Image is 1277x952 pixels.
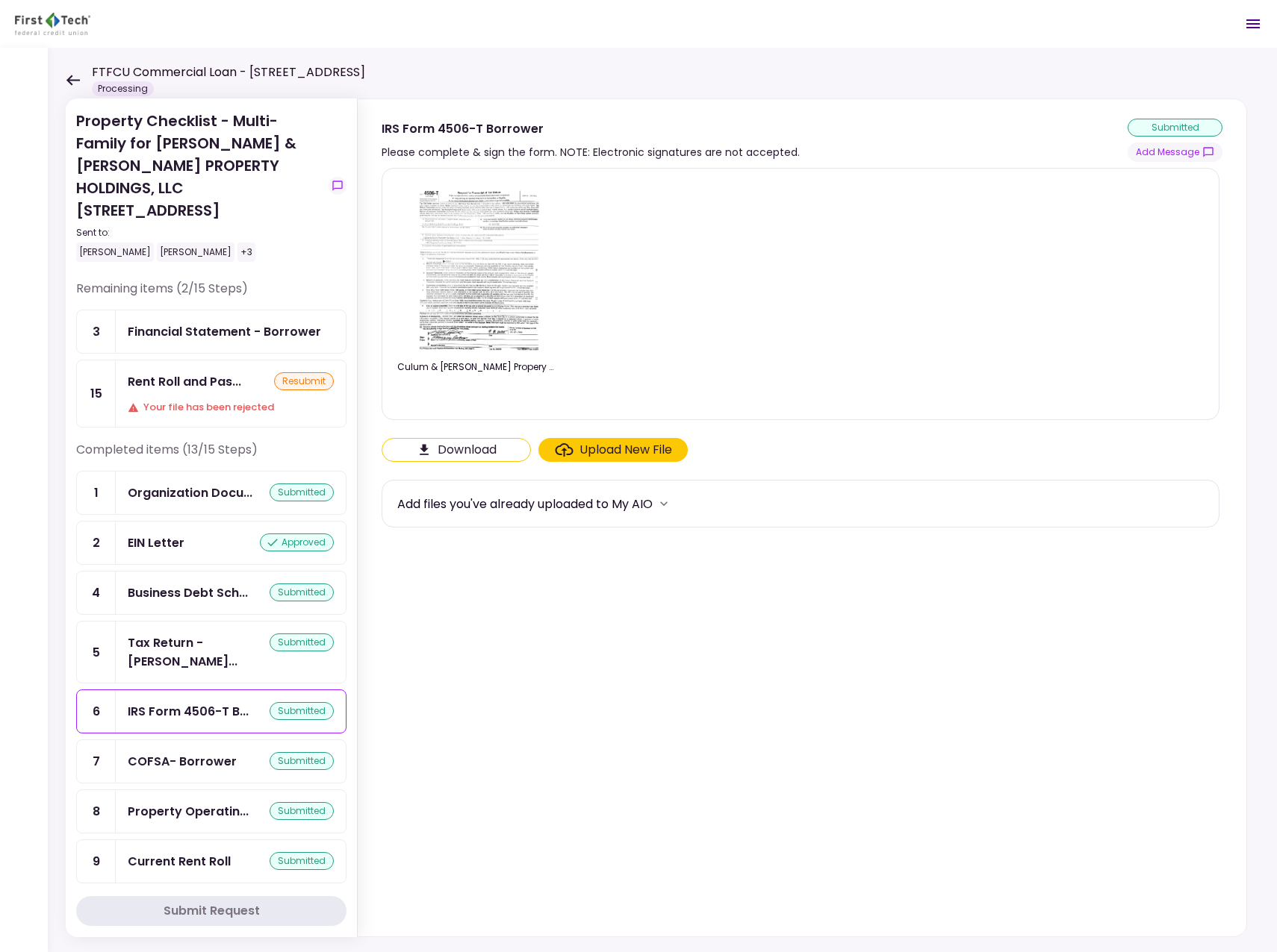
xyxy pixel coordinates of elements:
[1235,6,1271,42] button: Open menu
[15,13,90,35] img: Partner icon
[76,242,154,262] div: [PERSON_NAME]
[76,571,347,615] a: 4Business Debt Schedulesubmitted
[77,571,116,614] div: 4
[76,310,347,354] a: 3Financial Statement - Borrower
[237,242,255,262] div: +3
[77,621,116,683] div: 5
[270,483,334,501] div: submitted
[77,840,116,883] div: 9
[76,896,347,926] button: Submit Request
[77,472,116,514] div: 1
[128,752,237,771] div: COFSA- Borrower
[382,438,531,462] button: Click here to download the document
[76,441,347,471] div: Completed items (13/15 Steps)
[270,752,334,770] div: submitted
[92,81,154,96] div: Processing
[128,533,184,552] div: EIN Letter
[128,483,252,502] div: Organization Documents for Borrowing Entity
[580,441,672,459] div: Upload New File
[77,360,116,427] div: 15
[77,690,116,733] div: 6
[76,360,347,428] a: 15Rent Roll and Past Due AffidavitresubmitYour file has been rejected
[397,360,554,374] div: Culum & Kelley Propery Holdings LLC 4506-T.pdf
[76,789,347,833] a: 8Property Operating Statementssubmitted
[128,702,249,721] div: IRS Form 4506-T Borrower
[128,852,231,871] div: Current Rent Roll
[270,802,334,820] div: submitted
[77,740,116,783] div: 7
[270,852,334,870] div: submitted
[77,790,116,833] div: 8
[653,492,675,515] button: more
[329,177,347,195] button: show-messages
[128,583,248,602] div: Business Debt Schedule
[77,310,116,353] div: 3
[76,226,323,239] div: Sent to:
[76,471,347,515] a: 1Organization Documents for Borrowing Entitysubmitted
[128,322,321,341] div: Financial Statement - Borrower
[76,839,347,883] a: 9Current Rent Rollsubmitted
[274,372,334,390] div: resubmit
[270,633,334,651] div: submitted
[76,280,347,310] div: Remaining items (2/15 Steps)
[397,495,653,513] div: Add files you've already uploaded to My AIO
[382,143,800,161] div: Please complete & sign the form. NOTE: Electronic signatures are not accepted.
[1128,119,1222,137] div: submitted
[76,521,347,565] a: 2EIN Letterapproved
[164,902,260,920] div: Submit Request
[128,802,249,821] div: Property Operating Statements
[357,98,1247,937] div: IRS Form 4506-T BorrowerPlease complete & sign the form. NOTE: Electronic signatures are not acce...
[538,438,688,462] span: Click here to upload the required document
[128,400,334,415] div: Your file has been rejected
[76,110,323,262] div: Property Checklist - Multi-Family for [PERSON_NAME] & [PERSON_NAME] PROPERTY HOLDINGS, LLC [STREE...
[157,242,234,262] div: [PERSON_NAME]
[1128,143,1222,162] button: show-messages
[382,119,800,138] div: IRS Form 4506-T Borrower
[260,533,334,551] div: approved
[92,63,365,81] h1: FTFCU Commercial Loan - [STREET_ADDRESS]
[270,583,334,601] div: submitted
[76,739,347,783] a: 7COFSA- Borrowersubmitted
[76,689,347,733] a: 6IRS Form 4506-T Borrowersubmitted
[76,621,347,683] a: 5Tax Return - Borrowersubmitted
[270,702,334,720] div: submitted
[128,372,241,391] div: Rent Roll and Past Due Affidavit
[77,522,116,564] div: 2
[128,633,270,671] div: Tax Return - Borrower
